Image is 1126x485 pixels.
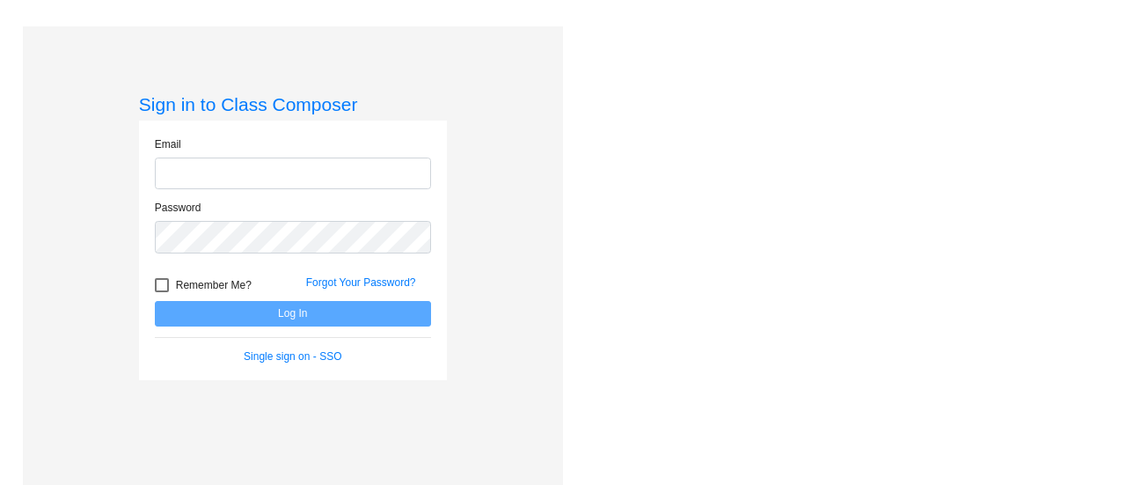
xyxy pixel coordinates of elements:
a: Forgot Your Password? [306,276,416,289]
label: Email [155,136,181,152]
span: Remember Me? [176,275,252,296]
button: Log In [155,301,431,327]
label: Password [155,200,201,216]
h3: Sign in to Class Composer [139,93,447,115]
a: Single sign on - SSO [244,350,341,363]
